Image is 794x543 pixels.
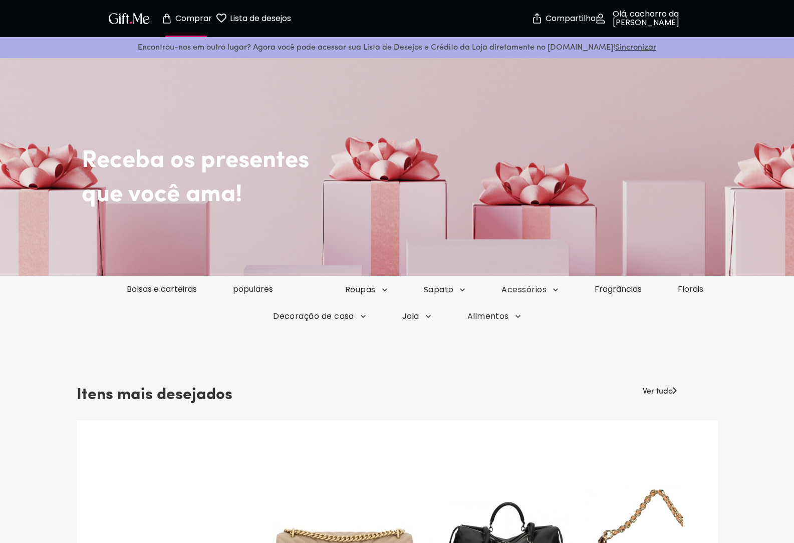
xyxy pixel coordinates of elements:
font: que você ama! [82,183,242,207]
a: populares [215,283,291,295]
font: Bolsas e carteiras [127,283,197,295]
font: Compartilhar [546,13,599,24]
font: populares [233,283,273,295]
button: Roupas [327,284,406,295]
img: Logotipo GiftMe [107,11,152,26]
font: Ver tudo [643,388,673,396]
font: Florais [678,283,703,295]
img: seguro [531,13,543,25]
button: Compartilhar [548,1,583,36]
font: Joia [402,310,419,322]
button: Acessórios [483,284,577,295]
button: Logotipo GiftMe [106,13,153,25]
font: Encontrou-nos em outro lugar? Agora você pode acessar sua Lista de Desejos e Crédito da Loja dire... [138,44,615,52]
font: Comprar [175,13,212,24]
button: Página de lista de desejos [226,3,281,35]
a: Ver tudo [643,382,673,398]
button: Joia [384,311,449,322]
font: Alimentos [467,310,509,322]
a: Sincronizar [615,44,656,52]
font: Itens mais desejados [77,387,232,403]
a: Florais [660,283,721,295]
button: Alimentos [449,311,539,322]
a: Fragrâncias [577,283,660,295]
a: Bolsas e carteiras [109,283,215,295]
font: Acessórios [501,284,547,295]
font: Olá, cachorro da [PERSON_NAME] [613,8,679,28]
font: Receba os presentes [82,149,309,173]
button: Decoração de casa [255,311,384,322]
font: Fragrâncias [595,283,642,295]
button: Olá, cachorro da [PERSON_NAME] [589,3,689,35]
button: Sapato [406,284,484,295]
font: Lista de desejos [230,13,291,24]
font: Roupas [345,284,376,295]
button: Página da loja [159,3,214,35]
font: Decoração de casa [273,310,354,322]
font: Sapato [424,284,454,295]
